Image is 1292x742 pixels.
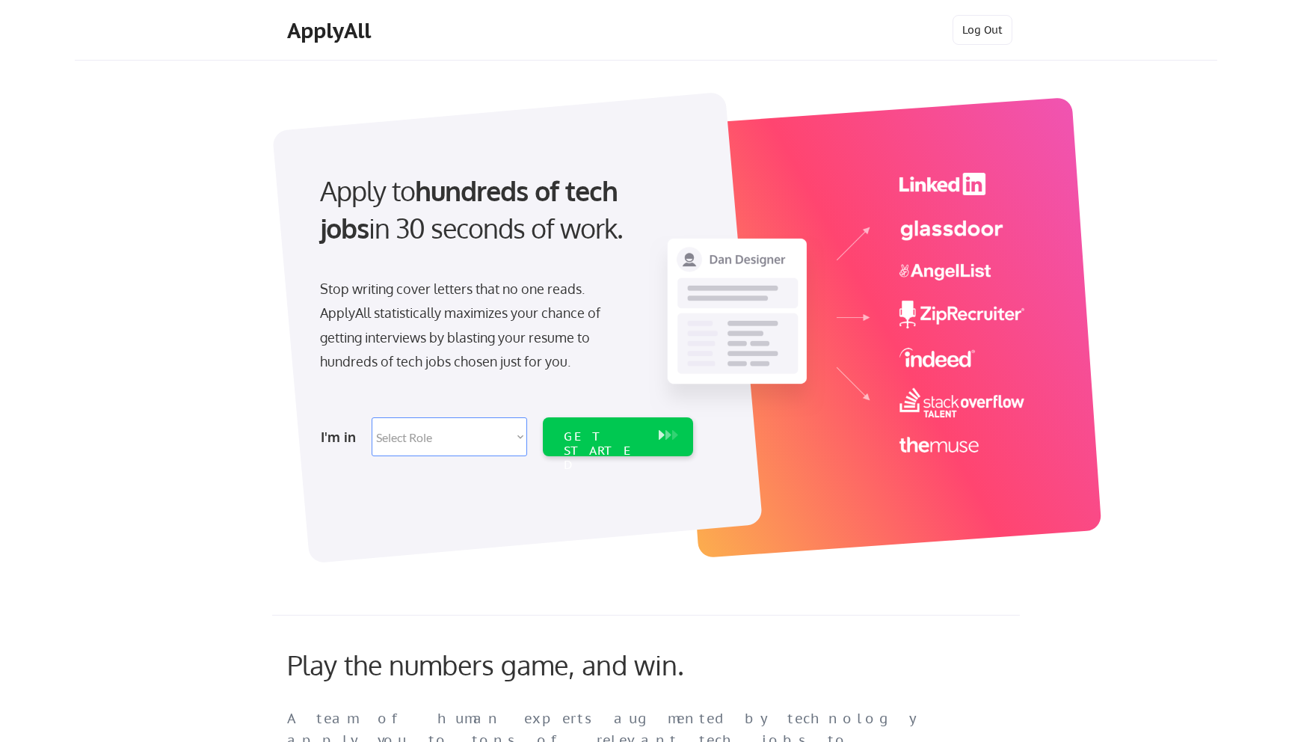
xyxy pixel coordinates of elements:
[320,172,687,248] div: Apply to in 30 seconds of work.
[287,18,375,43] div: ApplyAll
[953,15,1012,45] button: Log Out
[564,429,644,473] div: GET STARTED
[287,649,751,681] div: Play the numbers game, and win.
[320,277,627,374] div: Stop writing cover letters that no one reads. ApplyAll statistically maximizes your chance of get...
[321,425,363,449] div: I'm in
[320,174,624,245] strong: hundreds of tech jobs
